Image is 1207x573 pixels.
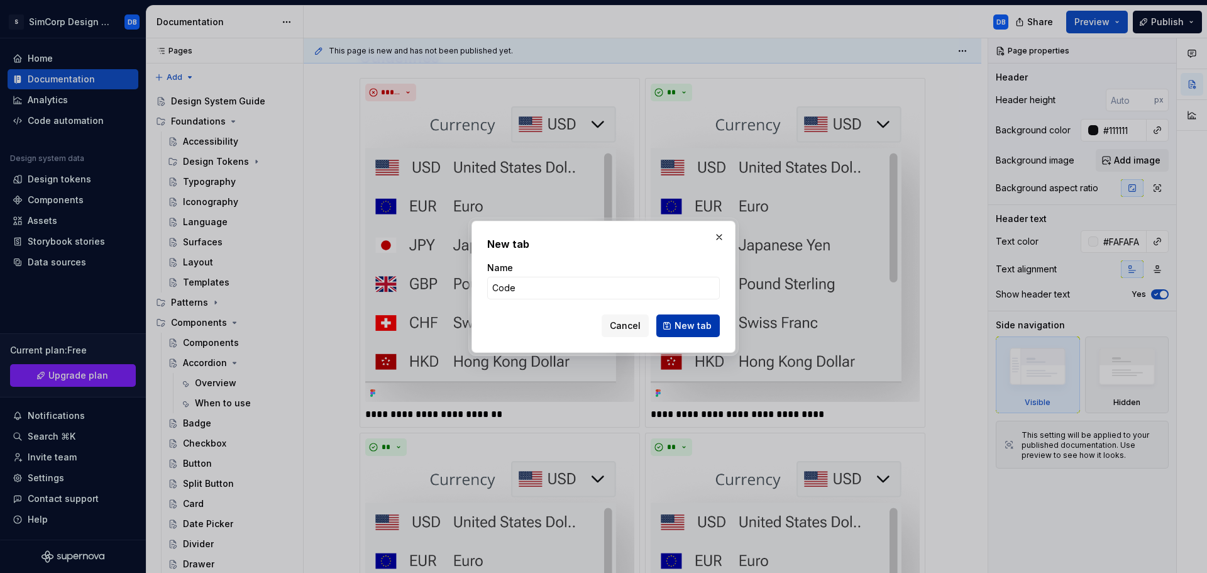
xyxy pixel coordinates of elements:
[487,262,513,274] label: Name
[656,314,720,337] button: New tab
[610,320,641,332] span: Cancel
[675,320,712,332] span: New tab
[602,314,649,337] button: Cancel
[487,236,720,252] h2: New tab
